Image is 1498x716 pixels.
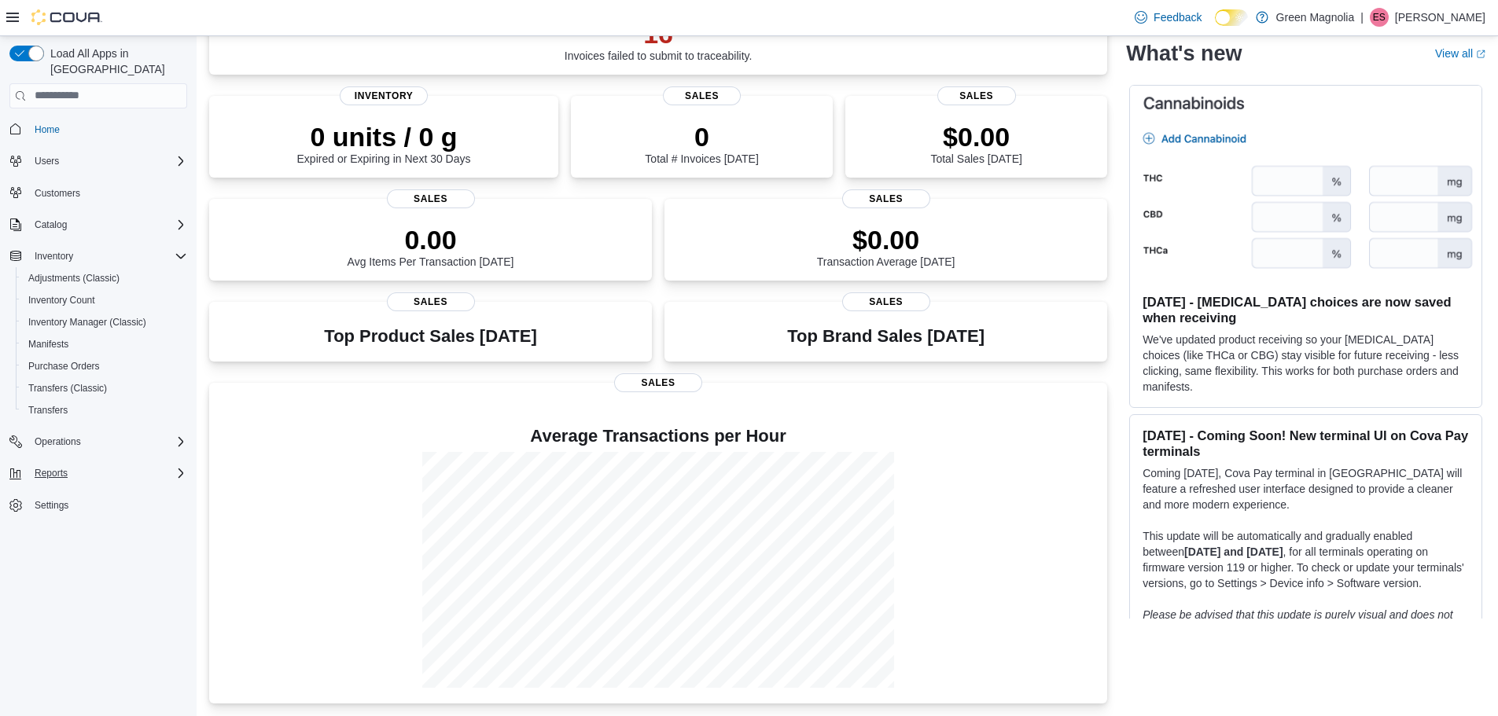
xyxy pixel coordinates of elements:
a: View allExternal link [1435,47,1485,60]
a: Inventory Count [22,291,101,310]
span: Feedback [1154,9,1202,25]
h3: Top Product Sales [DATE] [324,327,536,346]
p: 0 units / 0 g [297,121,471,152]
div: Emily Snapka [1370,8,1389,27]
span: Inventory Manager (Classic) [28,316,146,329]
span: Operations [28,432,187,451]
svg: External link [1476,50,1485,59]
span: Catalog [28,215,187,234]
button: Reports [3,462,193,484]
span: Reports [35,467,68,479]
button: Reports [28,464,74,483]
span: Home [28,119,187,139]
span: Inventory Count [28,294,95,307]
a: Settings [28,496,75,515]
h4: Average Transactions per Hour [222,427,1095,446]
span: Adjustments (Classic) [22,269,187,288]
span: Inventory [340,86,428,105]
span: Sales [387,292,475,311]
a: Transfers [22,401,74,420]
a: Transfers (Classic) [22,379,113,398]
button: Transfers (Classic) [16,377,193,399]
span: Inventory Manager (Classic) [22,313,187,332]
span: Inventory [28,247,187,266]
button: Operations [28,432,87,451]
p: $0.00 [930,121,1021,152]
button: Transfers [16,399,193,421]
span: Sales [842,189,930,208]
span: Purchase Orders [22,357,187,376]
a: Feedback [1128,2,1208,33]
span: Transfers (Classic) [28,382,107,395]
button: Customers [3,182,193,204]
span: Transfers [28,404,68,417]
button: Inventory [28,247,79,266]
p: $0.00 [817,224,955,255]
div: Invoices failed to submit to traceability. [565,18,753,62]
p: Coming [DATE], Cova Pay terminal in [GEOGRAPHIC_DATA] will feature a refreshed user interface des... [1143,465,1469,512]
div: Expired or Expiring in Next 30 Days [297,121,471,165]
span: Users [35,155,59,167]
p: Green Magnolia [1276,8,1355,27]
h3: Top Brand Sales [DATE] [787,327,985,346]
input: Dark Mode [1215,9,1248,26]
span: Customers [35,187,80,200]
span: Transfers (Classic) [22,379,187,398]
strong: [DATE] and [DATE] [1184,545,1283,558]
span: Sales [937,86,1016,105]
span: Settings [28,495,187,515]
span: Inventory Count [22,291,187,310]
span: Customers [28,183,187,203]
a: Adjustments (Classic) [22,269,126,288]
span: Inventory [35,250,73,263]
button: Inventory Manager (Classic) [16,311,193,333]
h3: [DATE] - Coming Soon! New terminal UI on Cova Pay terminals [1143,428,1469,459]
div: Total # Invoices [DATE] [645,121,758,165]
div: Avg Items Per Transaction [DATE] [348,224,514,268]
button: Catalog [28,215,73,234]
a: Manifests [22,335,75,354]
a: Purchase Orders [22,357,106,376]
span: Users [28,152,187,171]
button: Settings [3,494,193,516]
img: Cova [31,9,102,25]
p: | [1360,8,1364,27]
button: Users [28,152,65,171]
button: Users [3,150,193,172]
span: Manifests [28,338,68,351]
a: Home [28,120,66,139]
span: Adjustments (Classic) [28,272,120,285]
button: Inventory Count [16,289,193,311]
span: Sales [387,189,475,208]
span: Operations [35,435,81,448]
a: Customers [28,184,86,203]
button: Inventory [3,245,193,267]
button: Catalog [3,214,193,236]
p: 0.00 [348,224,514,255]
h3: [DATE] - [MEDICAL_DATA] choices are now saved when receiving [1143,294,1469,325]
span: Home [35,123,60,136]
button: Adjustments (Classic) [16,267,193,289]
span: Settings [35,499,68,512]
div: Total Sales [DATE] [930,121,1021,165]
div: Transaction Average [DATE] [817,224,955,268]
span: Purchase Orders [28,360,100,373]
button: Manifests [16,333,193,355]
span: Sales [663,86,742,105]
em: Please be advised that this update is purely visual and does not impact payment functionality. [1143,608,1453,637]
button: Purchase Orders [16,355,193,377]
span: Dark Mode [1215,26,1216,27]
p: 0 [645,121,758,152]
span: Load All Apps in [GEOGRAPHIC_DATA] [44,46,187,77]
span: Sales [842,292,930,311]
p: [PERSON_NAME] [1395,8,1485,27]
span: Manifests [22,335,187,354]
a: Inventory Manager (Classic) [22,313,153,332]
span: Sales [614,373,702,392]
span: Catalog [35,218,67,231]
p: This update will be automatically and gradually enabled between , for all terminals operating on ... [1143,528,1469,591]
nav: Complex example [9,112,187,558]
button: Operations [3,431,193,453]
p: We've updated product receiving so your [MEDICAL_DATA] choices (like THCa or CBG) stay visible fo... [1143,332,1469,395]
button: Home [3,118,193,141]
